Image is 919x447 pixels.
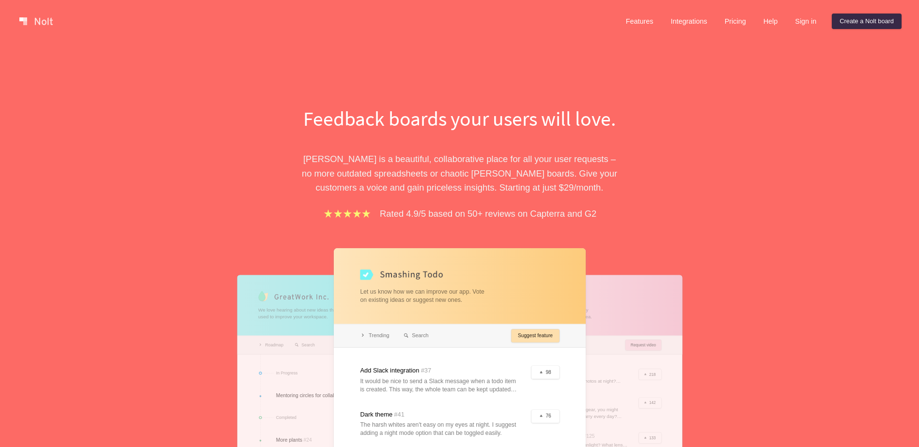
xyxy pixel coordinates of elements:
[293,152,627,194] p: [PERSON_NAME] is a beautiful, collaborative place for all your user requests – no more outdated s...
[293,104,627,133] h1: Feedback boards your users will love.
[380,207,596,221] p: Rated 4.9/5 based on 50+ reviews on Capterra and G2
[663,14,715,29] a: Integrations
[756,14,786,29] a: Help
[618,14,661,29] a: Features
[787,14,824,29] a: Sign in
[717,14,754,29] a: Pricing
[832,14,902,29] a: Create a Nolt board
[323,208,372,219] img: stars.b067e34983.png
